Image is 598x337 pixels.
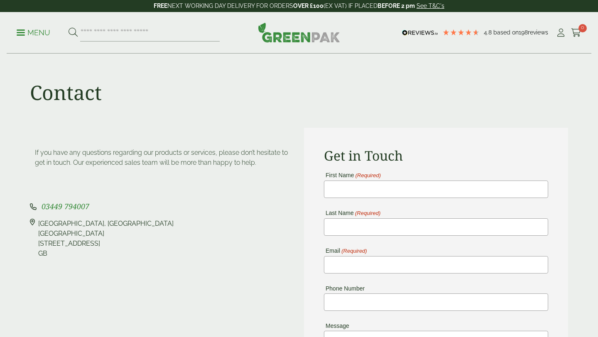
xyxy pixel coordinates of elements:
[324,172,381,178] label: First Name
[341,248,367,254] span: (Required)
[38,219,174,259] div: [GEOGRAPHIC_DATA], [GEOGRAPHIC_DATA] [GEOGRAPHIC_DATA] [STREET_ADDRESS] GB
[324,210,380,216] label: Last Name
[35,148,289,168] p: If you have any questions regarding our products or services, please don’t hesitate to get in tou...
[17,28,50,36] a: Menu
[493,29,519,36] span: Based on
[442,29,480,36] div: 4.79 Stars
[42,201,89,211] span: 03449 794007
[571,29,581,37] i: Cart
[42,203,89,211] a: 03449 794007
[556,29,566,37] i: My Account
[324,248,367,254] label: Email
[571,27,581,39] a: 0
[484,29,493,36] span: 4.8
[324,323,349,329] label: Message
[355,173,381,178] span: (Required)
[417,2,444,9] a: See T&C's
[258,22,340,42] img: GreenPak Supplies
[324,286,365,291] label: Phone Number
[578,24,587,32] span: 0
[377,2,415,9] strong: BEFORE 2 pm
[30,81,102,105] h1: Contact
[519,29,528,36] span: 198
[154,2,167,9] strong: FREE
[293,2,324,9] strong: OVER £100
[402,30,438,36] img: REVIEWS.io
[354,210,380,216] span: (Required)
[324,148,548,164] h2: Get in Touch
[17,28,50,38] p: Menu
[528,29,548,36] span: reviews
